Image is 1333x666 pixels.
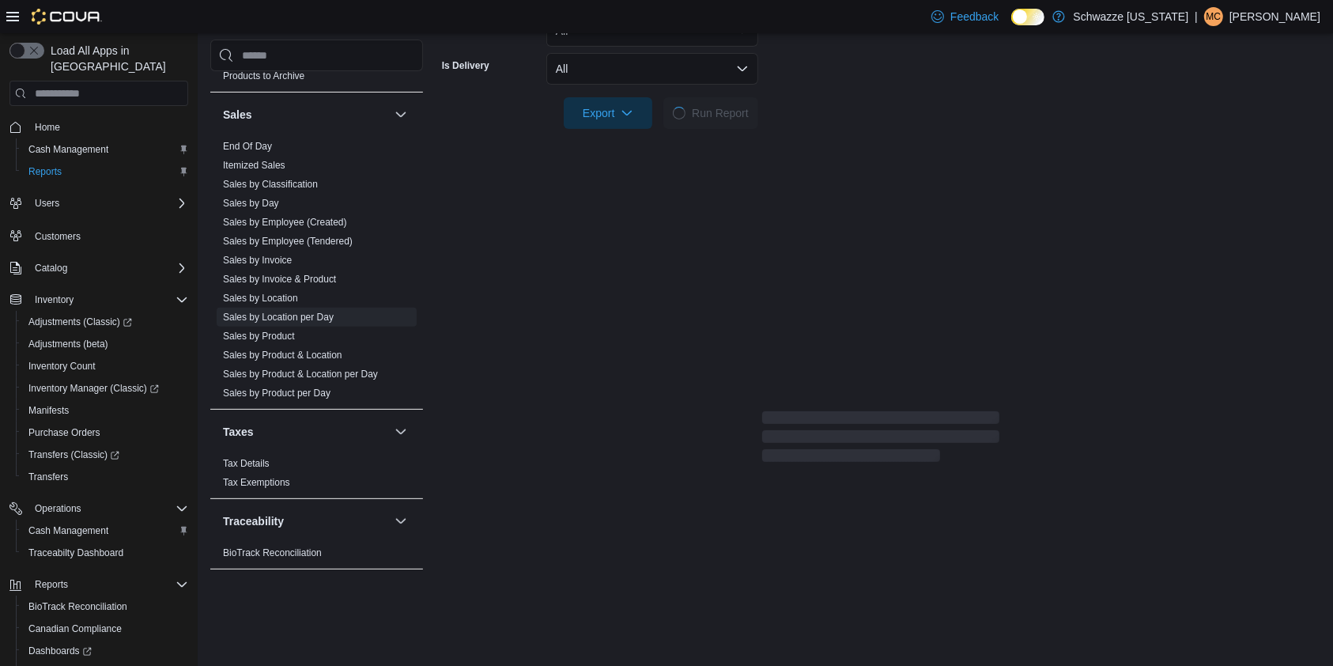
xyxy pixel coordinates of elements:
button: Traceability [223,513,388,529]
img: Cova [32,9,102,25]
span: BioTrack Reconciliation [28,600,127,613]
button: Reports [16,161,194,183]
span: Operations [35,502,81,515]
button: Reports [28,575,74,594]
span: Sales by Day [223,197,279,210]
button: Transfers [16,466,194,488]
a: Dashboards [16,640,194,662]
span: Sales by Employee (Created) [223,216,347,229]
a: BioTrack Reconciliation [22,597,134,616]
a: Sales by Invoice & Product [223,274,336,285]
button: Sales [223,107,388,123]
span: Tax Details [223,457,270,470]
span: Canadian Compliance [28,622,122,635]
button: Reports [3,573,194,596]
a: Transfers (Classic) [22,445,126,464]
span: Dashboards [22,641,188,660]
button: Taxes [391,422,410,441]
span: Users [35,197,59,210]
span: Load All Apps in [GEOGRAPHIC_DATA] [44,43,188,74]
button: Sales [391,105,410,124]
span: Traceabilty Dashboard [28,547,123,559]
a: Dashboards [22,641,98,660]
span: Purchase Orders [22,423,188,442]
span: Run Report [692,105,749,121]
a: Adjustments (beta) [22,335,115,354]
a: Sales by Invoice [223,255,292,266]
button: Cash Management [16,138,194,161]
button: Canadian Compliance [16,618,194,640]
span: Inventory Count [22,357,188,376]
span: Dashboards [28,645,92,657]
span: MC [1206,7,1222,26]
a: Reports [22,162,68,181]
span: Adjustments (beta) [28,338,108,350]
span: Loading [762,414,999,465]
span: BioTrack Reconciliation [22,597,188,616]
a: Sales by Product & Location per Day [223,369,378,380]
span: Sales by Product per Day [223,387,330,399]
input: Dark Mode [1011,9,1044,25]
a: Inventory Manager (Classic) [16,377,194,399]
button: Catalog [3,257,194,279]
h3: Traceability [223,513,284,529]
a: Adjustments (Classic) [22,312,138,331]
a: Purchase Orders [22,423,107,442]
button: Home [3,115,194,138]
button: BioTrack Reconciliation [16,596,194,618]
span: Itemized Sales [223,159,285,172]
span: Tax Exemptions [223,476,290,489]
button: Manifests [16,399,194,422]
span: Sales by Location [223,292,298,305]
span: Export [573,97,643,129]
span: End Of Day [223,140,272,153]
a: Transfers [22,467,74,486]
span: Transfers (Classic) [28,448,119,461]
button: Operations [28,499,88,518]
a: Sales by Location [223,293,298,304]
button: Customers [3,224,194,247]
span: Sales by Location per Day [223,311,334,324]
span: Transfers [22,467,188,486]
button: Taxes [223,424,388,440]
a: BioTrack Reconciliation [223,547,322,558]
div: Michael Cornelius [1204,7,1223,26]
p: Schwazze [US_STATE] [1073,7,1188,26]
span: Operations [28,499,188,518]
a: Sales by Employee (Created) [223,217,347,228]
span: Inventory [35,293,74,306]
a: Feedback [925,1,1005,32]
button: Export [564,97,652,129]
span: Catalog [35,262,67,274]
a: Sales by Employee (Tendered) [223,236,353,247]
button: Adjustments (beta) [16,333,194,355]
a: Home [28,118,66,137]
span: Cash Management [22,521,188,540]
a: Sales by Product & Location [223,350,342,361]
a: Itemized Sales [223,160,285,171]
span: Adjustments (beta) [22,335,188,354]
button: Traceability [391,512,410,531]
span: Inventory Manager (Classic) [22,379,188,398]
button: Traceabilty Dashboard [16,542,194,564]
label: Is Delivery [442,59,489,72]
span: Customers [35,230,81,243]
p: [PERSON_NAME] [1229,7,1320,26]
span: Sales by Invoice [223,254,292,267]
h3: Taxes [223,424,254,440]
span: Transfers [28,471,68,483]
button: Users [3,192,194,214]
span: Users [28,194,188,213]
button: Inventory [28,290,80,309]
span: Sales by Classification [223,178,318,191]
a: Sales by Classification [223,179,318,190]
span: Sales by Employee (Tendered) [223,235,353,248]
button: Users [28,194,66,213]
a: Inventory Count [22,357,102,376]
span: Adjustments (Classic) [28,316,132,328]
a: Sales by Product [223,331,295,342]
a: Traceabilty Dashboard [22,543,130,562]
